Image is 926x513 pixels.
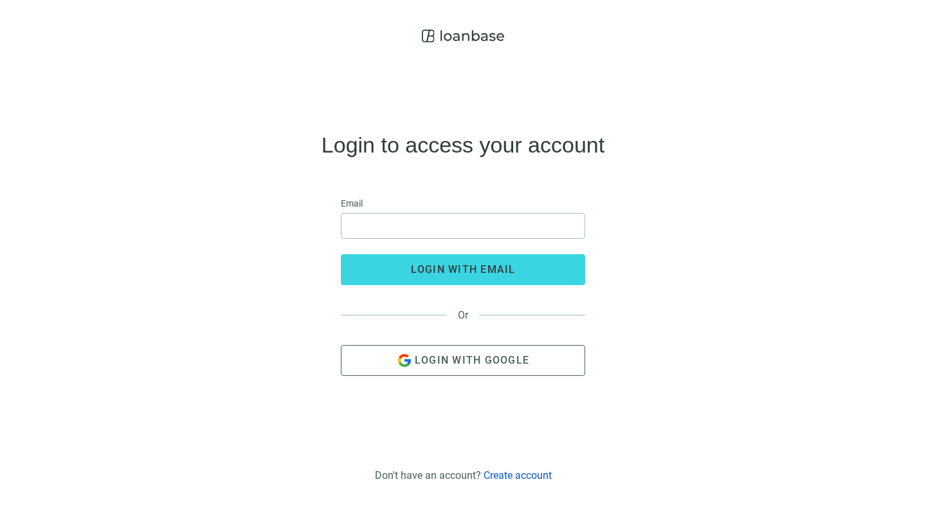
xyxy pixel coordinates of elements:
a: Create account [484,469,552,481]
span: Email [341,196,363,210]
span: Or [447,309,479,321]
div: Don't have an account? [375,469,552,481]
h4: Login to access your account [322,135,604,155]
button: Login with Google [341,345,585,376]
button: login with email [341,254,585,285]
span: Login with Google [415,354,529,366]
span: login with email [411,263,516,275]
